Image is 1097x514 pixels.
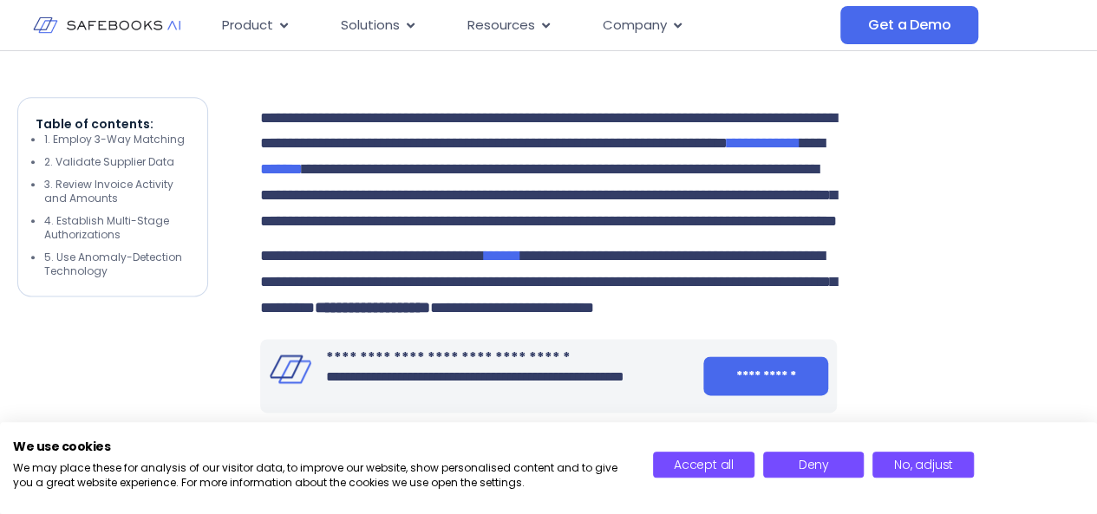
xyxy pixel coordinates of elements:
div: Menu Toggle [208,9,840,42]
span: Get a Demo [868,16,950,34]
a: Get a Demo [840,6,978,44]
button: Accept all cookies [653,452,754,478]
li: 3. Review Invoice Activity and Amounts [44,178,190,205]
li: 5. Use Anomaly-Detection Technology [44,250,190,278]
li: 4. Establish Multi-Stage Authorizations [44,214,190,242]
span: No, adjust [894,456,953,473]
nav: Menu [208,9,840,42]
li: 1. Employ 3-Way Matching [44,133,190,146]
p: We may place these for analysis of our visitor data, to improve our website, show personalised co... [13,461,627,491]
li: 2. Validate Supplier Data [44,155,190,169]
button: Deny all cookies [763,452,865,478]
span: Deny [798,456,828,473]
span: Accept all [674,456,734,473]
p: Table of contents: [36,115,190,133]
span: Solutions [341,16,400,36]
span: Resources [467,16,535,36]
span: Company [603,16,667,36]
h2: We use cookies [13,439,627,454]
span: Product [222,16,273,36]
button: Adjust cookie preferences [872,452,974,478]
